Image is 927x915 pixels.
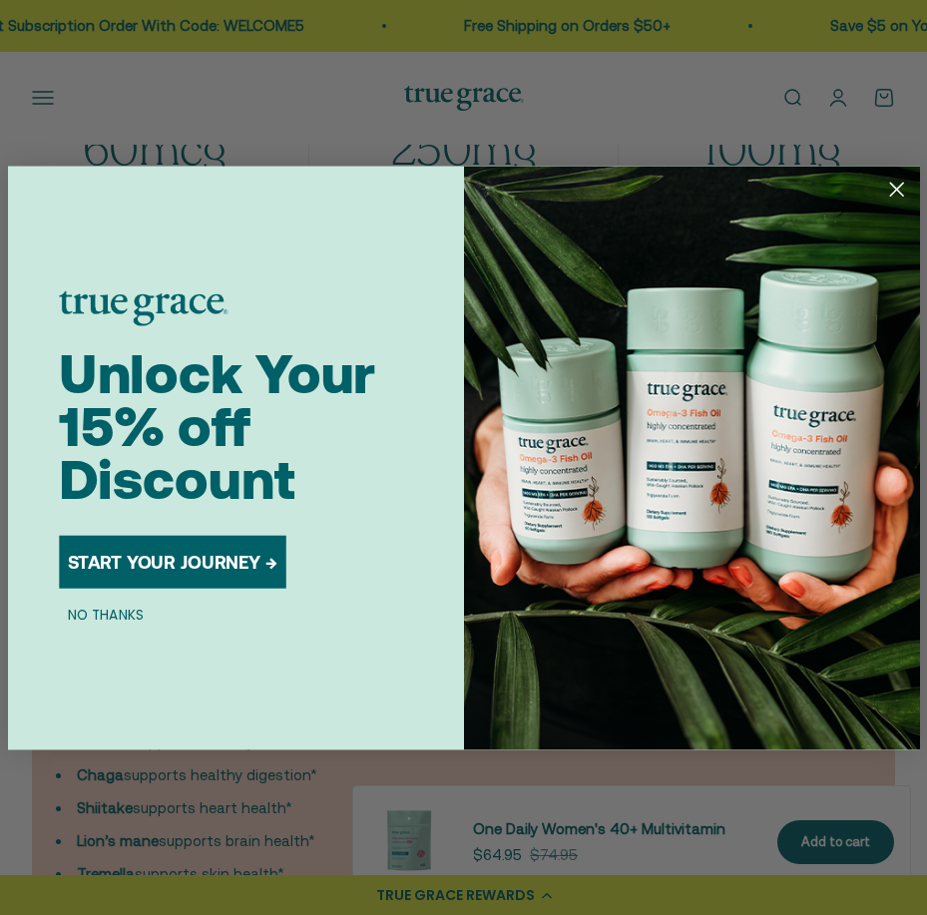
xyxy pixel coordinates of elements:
[59,290,228,325] img: logo placeholder
[59,535,286,588] button: START YOUR JOURNEY →
[59,603,153,625] button: NO THANKS
[464,166,920,749] img: 098727d5-50f8-4f9b-9554-844bb8da1403.jpeg
[880,173,912,205] button: Close dialog
[59,341,375,510] span: Unlock Your 15% off Discount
